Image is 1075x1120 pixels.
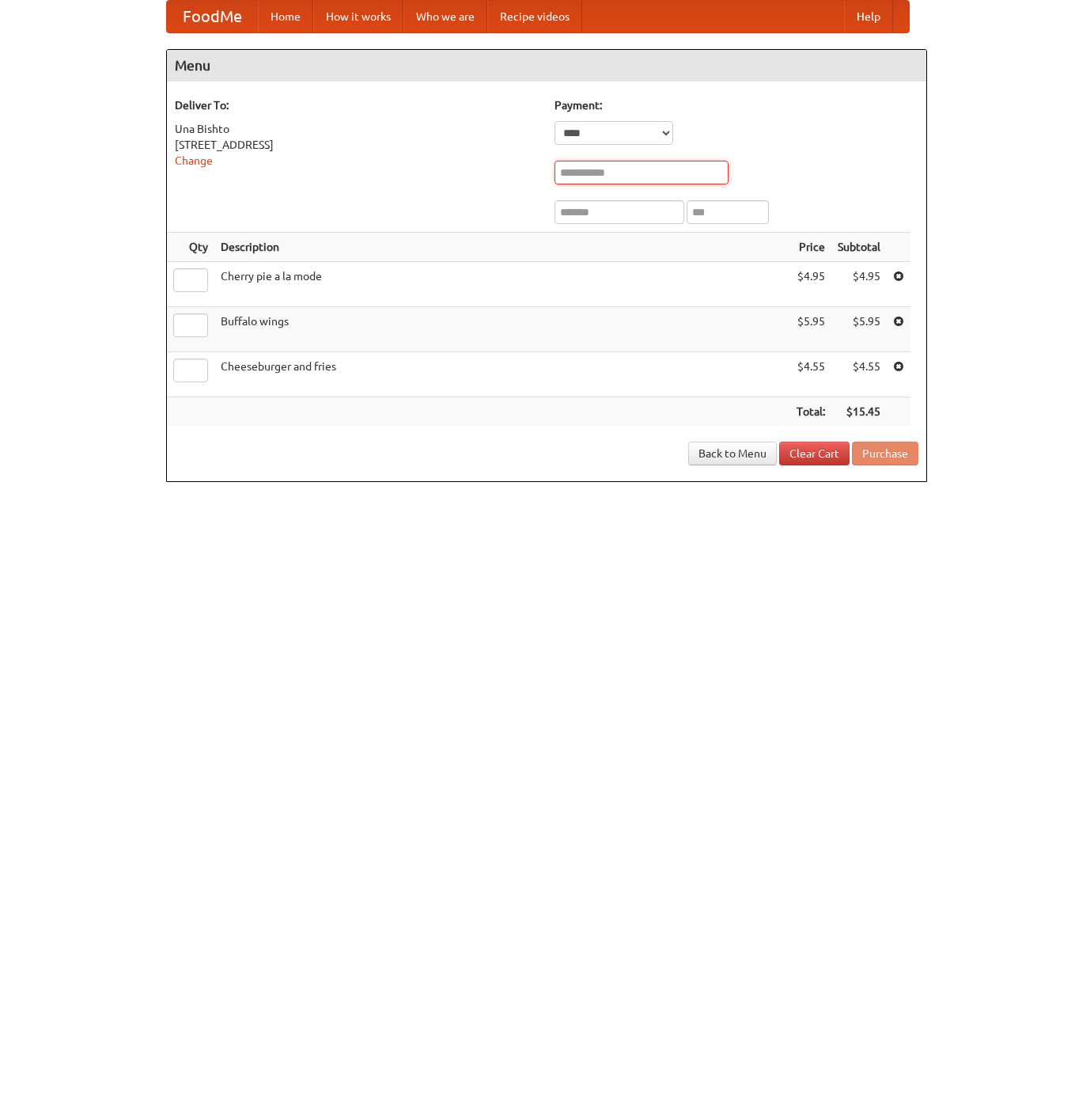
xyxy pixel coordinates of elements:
[790,352,831,397] td: $4.55
[555,97,918,113] h5: Payment:
[214,233,790,262] th: Description
[790,397,831,427] th: Total:
[790,262,831,307] td: $4.95
[214,262,790,307] td: Cherry pie a la mode
[487,1,582,32] a: Recipe videos
[688,442,777,465] a: Back to Menu
[175,121,539,137] div: Una Bishto
[258,1,313,32] a: Home
[852,442,918,465] button: Purchase
[790,233,831,262] th: Price
[175,154,213,167] a: Change
[779,442,850,465] a: Clear Cart
[167,50,926,82] h4: Menu
[214,307,790,352] td: Buffalo wings
[790,307,831,352] td: $5.95
[831,307,887,352] td: $5.95
[831,352,887,397] td: $4.55
[403,1,487,32] a: Who we are
[167,233,214,262] th: Qty
[831,233,887,262] th: Subtotal
[167,1,258,32] a: FoodMe
[844,1,893,32] a: Help
[831,262,887,307] td: $4.95
[313,1,403,32] a: How it works
[214,352,790,397] td: Cheeseburger and fries
[175,97,539,113] h5: Deliver To:
[831,397,887,427] th: $15.45
[175,137,539,153] div: [STREET_ADDRESS]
